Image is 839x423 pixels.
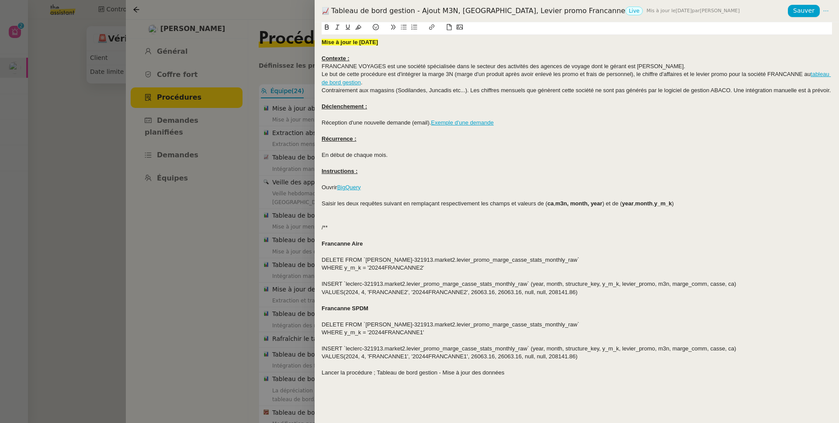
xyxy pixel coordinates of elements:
span: [DATE] [PERSON_NAME] [646,6,739,16]
u: Récurrence : [322,135,356,142]
div: INSERT `leclerc-321913.market2.levier_promo_marge_casse_stats_monthly_raw` (year, month, structur... [322,345,832,353]
strong: Francanne Aire [322,240,363,247]
div: Lancer la procédure ; Tableau de bord gestion - Mise à jour des données [322,369,832,377]
span: 📈, chart_with_upwards_trend [322,7,329,20]
strong: ca [548,200,554,207]
span: Sauver [793,6,815,16]
u: Déclenchement : [322,103,367,110]
strong: y_m_k [654,200,672,207]
nz-tag: Live [625,7,643,15]
strong: year [622,200,634,207]
strong: Mise à jour le [DATE] [322,39,378,45]
span: Mis à jour le [646,8,676,14]
span: par [692,8,700,14]
div: INSERT `leclerc-321913.market2.levier_promo_marge_casse_stats_monthly_raw` (year, month, structur... [322,280,832,288]
div: DELETE FROM `[PERSON_NAME]-321913.market2.levier_promo_marge_casse_stats_monthly_raw` [322,321,832,329]
strong: m3n, month, year [555,200,603,207]
a: BigQuery [337,184,361,191]
div: VALUES(2024, 4, 'FRANCANNE1', '20244FRANCANNE1', 26063.16, 26063.16, null, null, 208141.86) [322,353,832,361]
a: Exemple d'une demande [431,119,493,126]
div: FRANCANNE VOYAGES est une société spécialisée dans le secteur des activités des agences de voyage... [322,62,832,70]
div: Ouvrir [322,184,832,191]
div: En début de chaque mois. [322,151,832,159]
div: Tableau de bord gestion - Ajout M3N, [GEOGRAPHIC_DATA], Levier promo Francanne [322,6,788,16]
div: Réception d'une nouvelle demande (email). [322,119,832,127]
div: Le but de cette procédure est d'intégrer la marge 3N (marge d'un produit après avoir enlevé les p... [322,70,832,87]
strong: Francanne SPDM [322,305,368,312]
strong: month [635,200,653,207]
div: DELETE FROM `[PERSON_NAME]-321913.market2.levier_promo_marge_casse_stats_monthly_raw` [322,256,832,264]
div: WHERE y_m_k = '20244FRANCANNE2' [322,264,832,272]
div: VALUES(2024, 4, 'FRANCANNE2', '20244FRANCANNE2', 26063.16, 26063.16, null, null, 208141.86) [322,288,832,296]
button: Sauver [788,5,820,17]
u: Contexte : [322,55,350,62]
div: WHERE y_m_k = '20244FRANCANNE1' [322,329,832,336]
div: Saisir les deux requêtes suivant en remplaçant respectivement les champs et valeurs de ( , ) et d... [322,200,832,208]
u: Instructions : [322,168,357,174]
div: Contrairement aux magasins (Sodilandes, Juncadis etc...). Les chiffres mensuels que génèrent cett... [322,87,832,94]
a: tableau de bord gestion [322,71,831,85]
